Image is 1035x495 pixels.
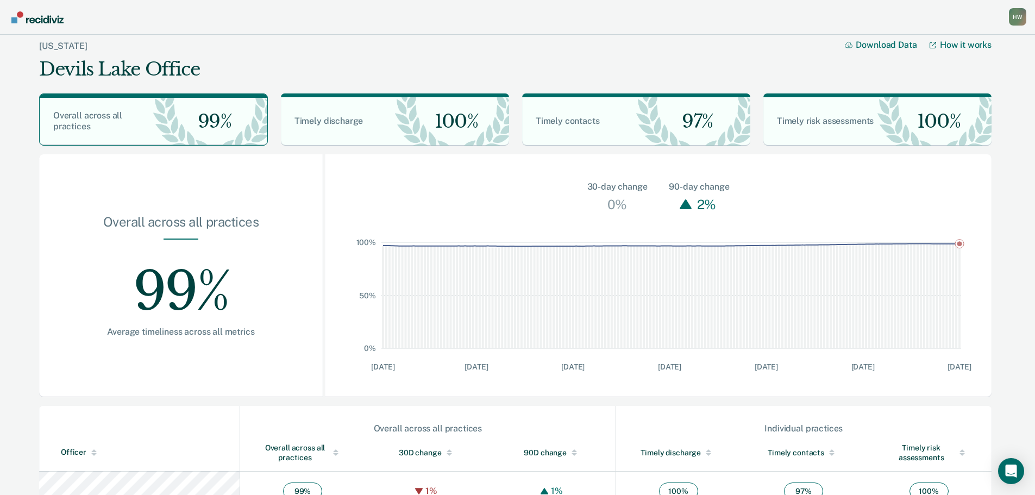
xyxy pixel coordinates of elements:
[1009,8,1026,26] div: H W
[39,58,200,80] div: Devils Lake Office
[387,448,469,458] div: 30D change
[930,40,992,50] a: How it works
[61,448,235,457] div: Officer
[763,448,845,458] div: Timely contacts
[512,448,594,458] div: 90D change
[694,193,719,215] div: 2%
[561,362,585,371] text: [DATE]
[11,11,64,23] img: Recidiviz
[638,448,719,458] div: Timely discharge
[851,362,875,371] text: [DATE]
[998,458,1024,484] div: Open Intercom Messenger
[491,434,616,472] th: Toggle SortBy
[426,110,479,133] span: 100%
[658,362,681,371] text: [DATE]
[669,180,729,193] div: 90-day change
[536,116,600,126] span: Timely contacts
[617,423,991,434] div: Individual practices
[371,362,394,371] text: [DATE]
[587,180,648,193] div: 30-day change
[241,423,615,434] div: Overall across all practices
[741,434,867,472] th: Toggle SortBy
[39,434,240,472] th: Toggle SortBy
[74,327,288,337] div: Average timeliness across all metrics
[888,443,970,462] div: Timely risk assessments
[262,443,343,462] div: Overall across all practices
[53,110,122,131] span: Overall across all practices
[616,434,741,472] th: Toggle SortBy
[74,214,288,239] div: Overall across all practices
[845,40,930,50] button: Download Data
[465,362,488,371] text: [DATE]
[74,240,288,327] div: 99%
[866,434,992,472] th: Toggle SortBy
[605,193,630,215] div: 0%
[240,434,365,472] th: Toggle SortBy
[365,434,491,472] th: Toggle SortBy
[755,362,778,371] text: [DATE]
[39,41,87,51] a: [US_STATE]
[673,110,713,133] span: 97%
[908,110,961,133] span: 100%
[189,110,232,133] span: 99%
[1009,8,1026,26] button: Profile dropdown button
[294,116,363,126] span: Timely discharge
[948,362,971,371] text: [DATE]
[777,116,874,126] span: Timely risk assessments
